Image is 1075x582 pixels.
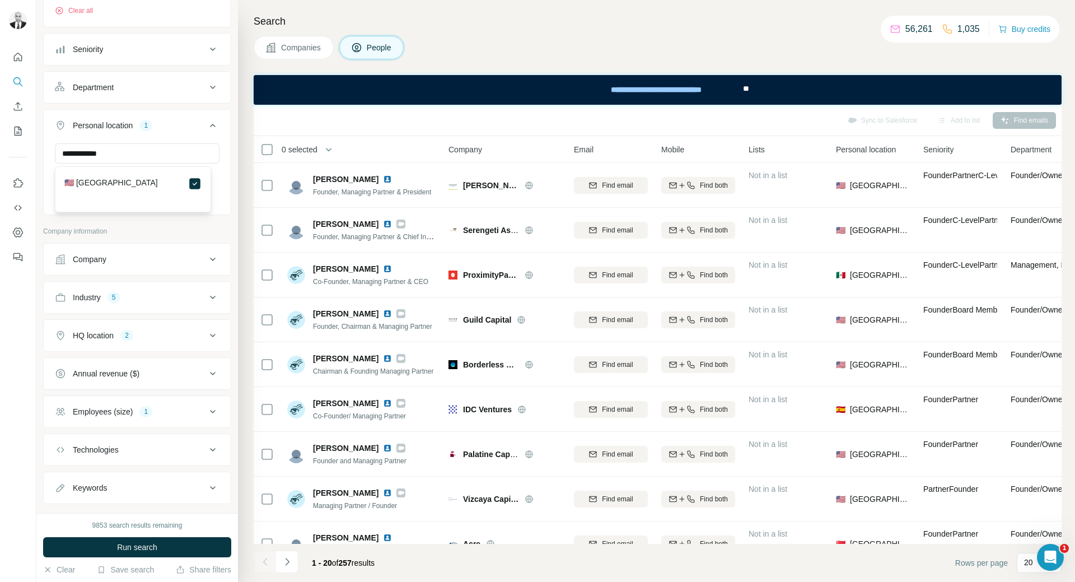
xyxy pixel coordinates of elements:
[749,305,787,314] span: Not in a list
[383,309,392,318] img: LinkedIn logo
[73,254,106,265] div: Company
[9,72,27,92] button: Search
[92,520,183,530] div: 9853 search results remaining
[9,47,27,67] button: Quick start
[383,175,392,184] img: LinkedIn logo
[448,405,457,414] img: Logo of IDC Ventures
[287,535,305,553] img: Avatar
[120,330,133,341] div: 2
[850,449,910,460] span: [GEOGRAPHIC_DATA]
[463,493,519,505] span: Vizcaya Capital
[923,350,1004,359] span: Founder Board Member
[850,225,910,236] span: [GEOGRAPHIC_DATA]
[287,221,305,239] img: Avatar
[957,22,980,36] p: 1,035
[9,11,27,29] img: Avatar
[700,404,728,415] span: Find both
[850,269,910,281] span: [GEOGRAPHIC_DATA]
[749,395,787,404] span: Not in a list
[287,311,305,329] img: Avatar
[602,539,633,549] span: Find email
[955,557,1008,569] span: Rows per page
[463,538,480,550] span: Acre
[749,440,787,449] span: Not in a list
[923,395,978,404] span: Founder Partner
[661,267,735,283] button: Find both
[602,225,633,235] span: Find email
[463,450,555,459] span: Palatine Capital Partners
[836,180,845,191] span: 🇺🇸
[602,404,633,415] span: Find email
[448,226,457,235] img: Logo of Serengeti Asset Management
[383,354,392,363] img: LinkedIn logo
[139,407,152,417] div: 1
[313,412,406,420] span: Co-Founder/ Managing Partner
[661,491,735,507] button: Find both
[836,449,845,460] span: 🇺🇸
[97,564,154,575] button: Save search
[117,542,157,553] span: Run search
[923,305,1030,314] span: Founder Board Member Partner
[107,292,120,302] div: 5
[9,121,27,141] button: My lists
[574,144,593,155] span: Email
[749,350,787,359] span: Not in a list
[44,474,231,501] button: Keywords
[574,222,648,239] button: Find email
[574,267,648,283] button: Find email
[73,44,103,55] div: Seniority
[139,120,152,131] div: 1
[850,538,910,550] span: [GEOGRAPHIC_DATA]
[313,457,406,465] span: Founder and Managing Partner
[313,353,378,364] span: [PERSON_NAME]
[9,247,27,267] button: Feedback
[332,558,339,567] span: of
[313,218,378,230] span: [PERSON_NAME]
[661,446,735,463] button: Find both
[448,315,457,324] img: Logo of Guild Capital
[44,246,231,273] button: Company
[836,538,845,550] span: 🇸🇬
[448,450,457,459] img: Logo of Palatine Capital Partners
[281,42,322,53] span: Companies
[661,311,735,328] button: Find both
[463,269,519,281] span: ProximityParks
[923,216,1005,225] span: Founder C-Level Partner
[313,232,475,241] span: Founder, Managing Partner & Chief Investment Officer
[287,490,305,508] img: Avatar
[282,144,317,155] span: 0 selected
[700,360,728,370] span: Find both
[850,359,910,370] span: [GEOGRAPHIC_DATA]
[448,360,457,369] img: Logo of Borderless Capital
[700,225,728,235] span: Find both
[313,502,397,510] span: Managing Partner / Founder
[836,269,845,281] span: 🇲🇽
[44,322,231,349] button: HQ location2
[749,171,787,180] span: Not in a list
[749,260,787,269] span: Not in a list
[661,144,684,155] span: Mobile
[700,270,728,280] span: Find both
[923,144,954,155] span: Seniority
[276,551,298,573] button: Navigate to next page
[55,6,93,16] button: Clear all
[383,220,392,229] img: LinkedIn logo
[749,216,787,225] span: Not in a list
[574,401,648,418] button: Find email
[176,564,231,575] button: Share filters
[749,529,787,538] span: Not in a list
[700,539,728,549] span: Find both
[923,485,978,493] span: Partner Founder
[574,177,648,194] button: Find email
[1011,144,1051,155] span: Department
[836,225,845,236] span: 🇺🇸
[73,482,107,493] div: Keywords
[43,564,75,575] button: Clear
[312,558,332,567] span: 1 - 20
[448,144,482,155] span: Company
[287,176,305,194] img: Avatar
[448,271,457,280] img: Logo of ProximityParks
[661,536,735,552] button: Find both
[313,532,378,543] span: [PERSON_NAME]
[749,485,787,493] span: Not in a list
